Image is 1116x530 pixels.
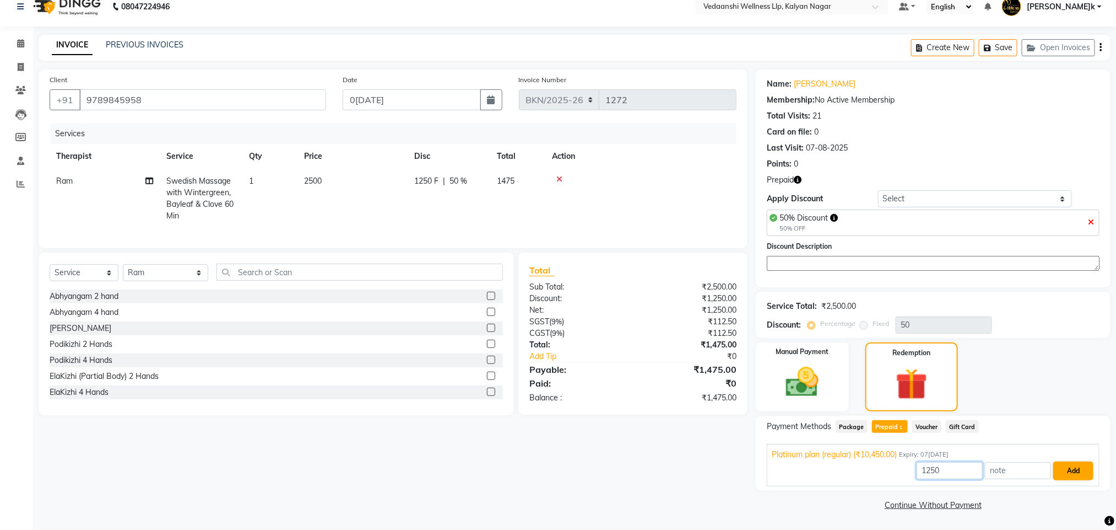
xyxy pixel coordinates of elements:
div: ( ) [521,316,633,328]
span: 9% [551,317,562,326]
span: Prepaid [872,420,908,433]
div: ₹0 [652,351,745,362]
span: Voucher [912,420,941,433]
a: Continue Without Payment [758,500,1108,511]
div: ₹1,250.00 [633,293,745,304]
div: Services [51,124,745,144]
button: Open Invoices [1022,39,1095,56]
div: No Active Membership [767,94,1099,106]
div: Service Total: [767,301,817,312]
span: 50 % [449,175,467,187]
span: Ram [56,176,73,186]
button: Create New [911,39,974,56]
span: 1 [898,425,904,431]
span: Payment Methods [767,421,831,432]
div: Name: [767,78,792,90]
span: 1250 F [414,175,438,187]
div: ₹2,500.00 [821,301,856,312]
span: | [443,175,445,187]
label: Client [50,75,67,85]
th: Action [545,144,736,169]
div: Last Visit: [767,142,804,154]
div: Paid: [521,377,633,390]
div: Payable: [521,363,633,376]
label: Redemption [892,348,930,358]
input: note [985,462,1051,479]
div: Sub Total: [521,281,633,293]
div: Podikizhi 4 Hands [50,355,112,366]
label: Date [343,75,357,85]
div: ElaKizhi (Partial Body) 2 Hands [50,371,159,382]
img: _cash.svg [776,363,828,401]
div: Podikizhi 2 Hands [50,339,112,350]
div: ₹112.50 [633,316,745,328]
div: 07-08-2025 [806,142,848,154]
span: 1475 [497,176,514,186]
div: Discount: [767,319,801,331]
input: Search by Name/Mobile/Email/Code [79,89,326,110]
div: Apply Discount [767,193,877,205]
div: 0 [814,126,819,138]
th: Disc [408,144,490,169]
button: Save [979,39,1017,56]
label: Manual Payment [776,347,829,357]
div: 21 [812,110,821,122]
div: Membership: [767,94,815,106]
span: Swedish Massage with Wintergreen, Bayleaf & Clove 60 Min [166,176,234,221]
th: Price [297,144,408,169]
span: 9% [552,329,562,338]
div: ₹112.50 [633,328,745,339]
input: Search or Scan [216,264,503,281]
th: Therapist [50,144,160,169]
span: 50% Discount [779,213,828,223]
th: Total [490,144,545,169]
div: Card on file: [767,126,812,138]
a: Add Tip [521,351,652,362]
label: Invoice Number [519,75,567,85]
img: _gift.svg [886,365,937,404]
span: Total [529,265,555,276]
label: Percentage [820,319,855,329]
div: Points: [767,158,792,170]
div: ₹1,475.00 [633,392,745,404]
div: 50% OFF [779,224,838,233]
span: Gift Card [946,420,979,433]
span: Platinum plan (regular) (₹10,450.00) [772,449,897,461]
button: +91 [50,89,80,110]
div: Balance : [521,392,633,404]
div: Net: [521,304,633,316]
span: Expiry: 07[DATE] [899,450,949,459]
label: Fixed [873,319,889,329]
div: 0 [794,158,798,170]
th: Qty [242,144,297,169]
span: Package [836,420,868,433]
div: ₹0 [633,377,745,390]
div: ₹1,475.00 [633,363,745,376]
div: [PERSON_NAME] [50,323,111,334]
span: Prepaid [767,174,794,186]
span: SGST [529,317,549,326]
div: Discount: [521,293,633,304]
a: INVOICE [52,35,93,55]
a: [PERSON_NAME] [794,78,855,90]
div: Total Visits: [767,110,810,122]
th: Service [160,144,242,169]
span: 1 [249,176,253,186]
input: Amount [917,462,983,479]
div: Total: [521,339,633,351]
a: PREVIOUS INVOICES [106,40,183,50]
div: ( ) [521,328,633,339]
div: ₹1,475.00 [633,339,745,351]
div: ₹2,500.00 [633,281,745,293]
div: ElaKizhi 4 Hands [50,387,109,398]
div: ₹1,250.00 [633,304,745,316]
button: Add [1053,462,1093,480]
div: Abhyangam 2 hand [50,291,118,302]
span: 2500 [304,176,322,186]
span: CGST [529,328,550,338]
label: Discount Description [767,242,832,251]
div: Abhyangam 4 hand [50,307,118,318]
span: [PERSON_NAME]k [1027,1,1095,13]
